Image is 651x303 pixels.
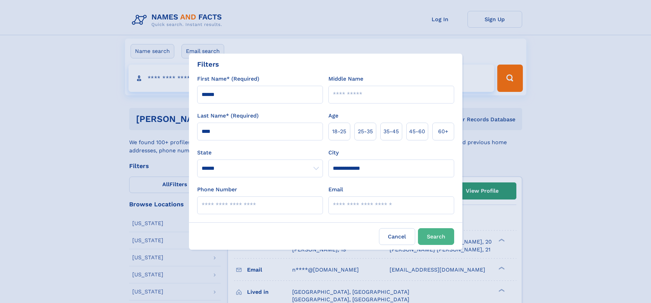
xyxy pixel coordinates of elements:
[197,75,259,83] label: First Name* (Required)
[197,185,237,194] label: Phone Number
[358,127,373,136] span: 25‑35
[383,127,399,136] span: 35‑45
[197,112,259,120] label: Last Name* (Required)
[197,149,323,157] label: State
[379,228,415,245] label: Cancel
[328,149,339,157] label: City
[332,127,346,136] span: 18‑25
[328,75,363,83] label: Middle Name
[409,127,425,136] span: 45‑60
[418,228,454,245] button: Search
[328,112,338,120] label: Age
[438,127,448,136] span: 60+
[328,185,343,194] label: Email
[197,59,219,69] div: Filters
